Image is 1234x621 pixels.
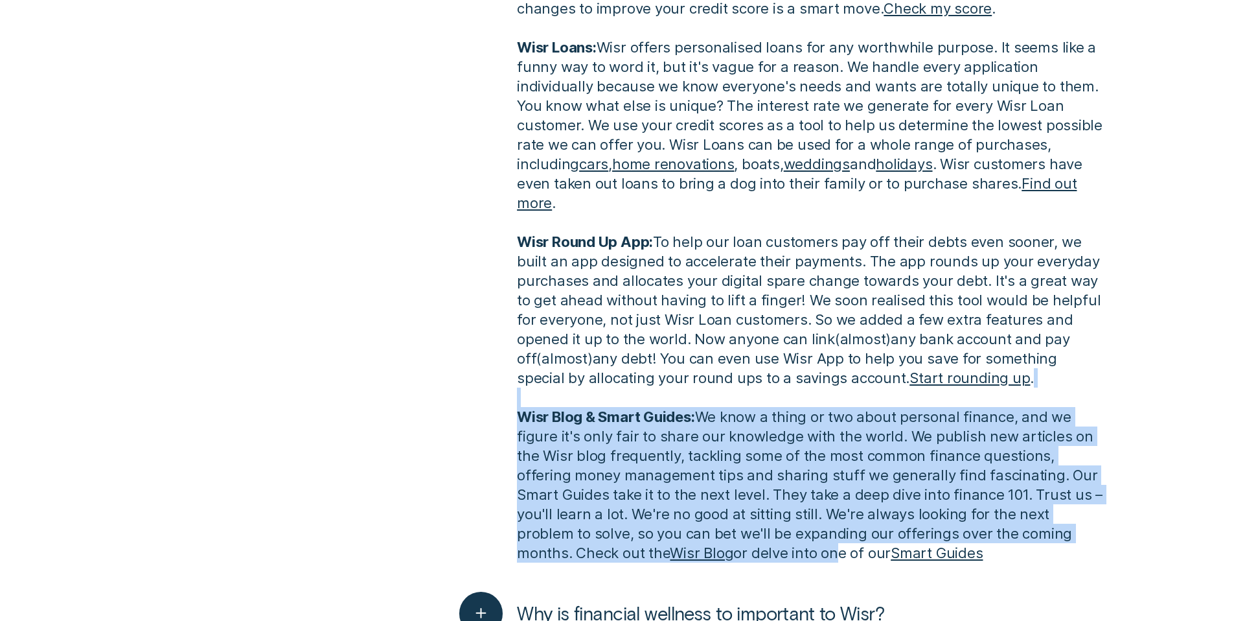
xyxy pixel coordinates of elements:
[886,330,891,347] span: )
[891,544,983,561] a: Smart Guides
[612,155,734,172] a: home renovations
[784,155,850,172] a: weddings
[536,349,542,367] span: (
[579,155,608,172] a: cars
[876,155,932,172] a: holidays
[670,544,733,561] a: Wisr Blog
[588,349,593,367] span: )
[517,233,653,250] strong: Wisr Round Up App:
[517,38,597,56] strong: Wisr Loans:
[835,330,840,347] span: (
[909,369,1030,386] a: Start rounding up
[517,408,694,425] strong: Wisr Blog & Smart Guides:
